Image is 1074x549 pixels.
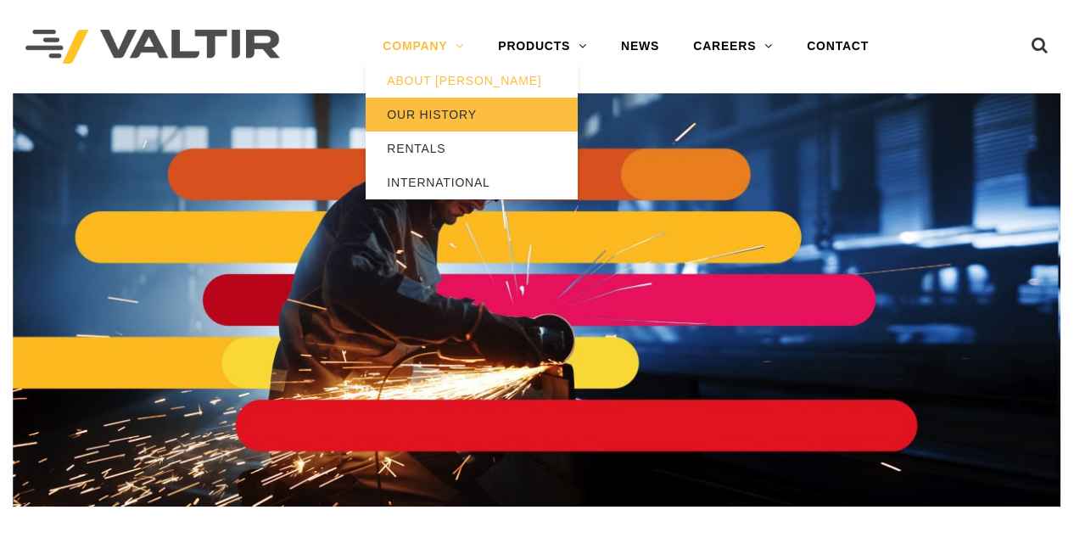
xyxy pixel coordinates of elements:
a: CAREERS [676,30,790,64]
a: RENTALS [366,132,578,165]
img: Valtir [25,30,280,64]
a: OUR HISTORY [366,98,578,132]
a: INTERNATIONAL [366,165,578,199]
a: CONTACT [790,30,886,64]
a: COMPANY [366,30,481,64]
a: NEWS [604,30,676,64]
a: ABOUT [PERSON_NAME] [366,64,578,98]
a: PRODUCTS [481,30,604,64]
